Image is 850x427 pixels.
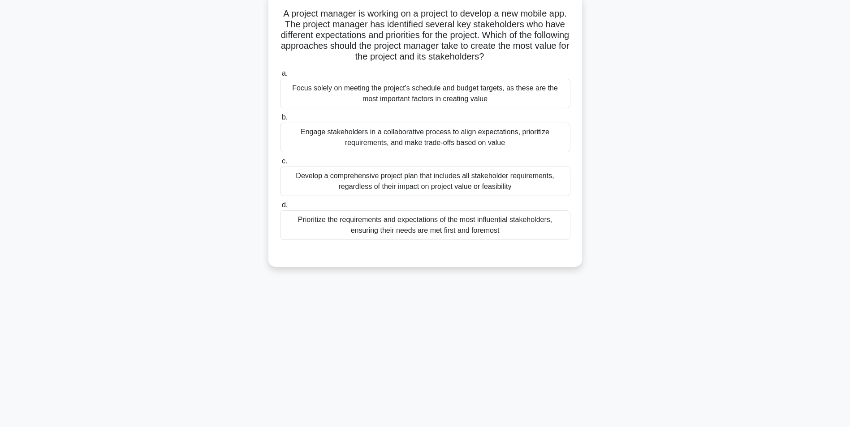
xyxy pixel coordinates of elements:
div: Develop a comprehensive project plan that includes all stakeholder requirements, regardless of th... [280,167,570,196]
div: Prioritize the requirements and expectations of the most influential stakeholders, ensuring their... [280,210,570,240]
span: d. [282,201,288,209]
div: Focus solely on meeting the project's schedule and budget targets, as these are the most importan... [280,79,570,108]
div: Engage stakeholders in a collaborative process to align expectations, prioritize requirements, an... [280,123,570,152]
h5: A project manager is working on a project to develop a new mobile app. The project manager has id... [279,8,571,63]
span: b. [282,113,288,121]
span: a. [282,69,288,77]
span: c. [282,157,287,165]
